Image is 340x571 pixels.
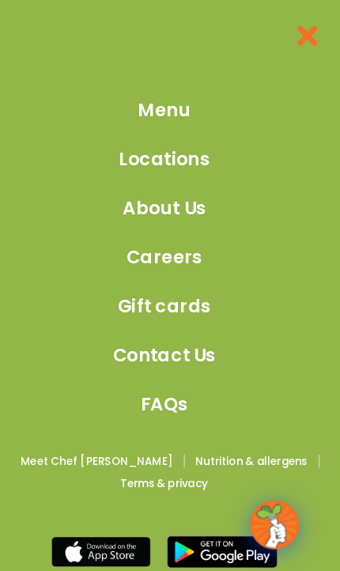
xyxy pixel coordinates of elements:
[128,457,213,478] a: Terms & privacy
[120,378,220,404] a: FAQs
[120,236,220,262] a: Careers
[145,93,196,119] span: Menu
[172,518,280,550] img: google_play
[147,378,193,404] span: FAQs
[255,486,299,530] img: wpChatIcon
[200,436,308,457] a: Nutrition & allergens
[120,188,220,214] a: About Us
[31,436,178,457] a: Meet Chef [PERSON_NAME]
[134,236,207,262] span: Careers
[127,141,214,167] span: Locations
[120,93,220,119] a: Menu
[120,141,220,167] a: Locations
[125,283,215,309] span: Gift cards
[120,331,220,357] a: Contact Us
[120,283,220,309] a: Gift cards
[61,518,157,550] img: appstore
[130,188,210,214] span: About Us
